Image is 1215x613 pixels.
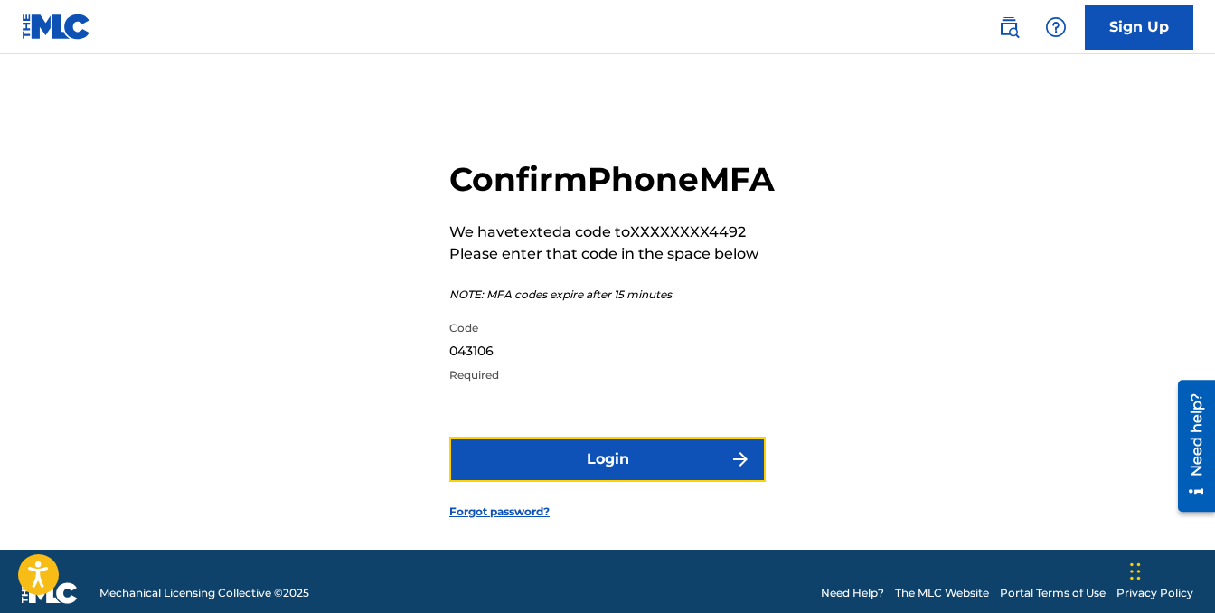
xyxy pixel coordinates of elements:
img: logo [22,582,78,604]
img: search [998,16,1020,38]
img: help [1045,16,1067,38]
a: Portal Terms of Use [1000,585,1106,601]
a: Need Help? [821,585,884,601]
p: We have texted a code to XXXXXXXX4492 [449,222,775,243]
button: Login [449,437,766,482]
a: Privacy Policy [1116,585,1193,601]
img: MLC Logo [22,14,91,40]
p: Please enter that code in the space below [449,243,775,265]
h2: Confirm Phone MFA [449,159,775,200]
span: Mechanical Licensing Collective © 2025 [99,585,309,601]
a: The MLC Website [895,585,989,601]
div: Drag [1130,544,1141,599]
a: Public Search [991,9,1027,45]
iframe: Resource Center [1164,373,1215,519]
a: Sign Up [1085,5,1193,50]
p: NOTE: MFA codes expire after 15 minutes [449,287,775,303]
iframe: Chat Widget [1125,526,1215,613]
img: f7272a7cc735f4ea7f67.svg [730,448,751,470]
div: Help [1038,9,1074,45]
p: Required [449,367,755,383]
a: Forgot password? [449,504,550,520]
